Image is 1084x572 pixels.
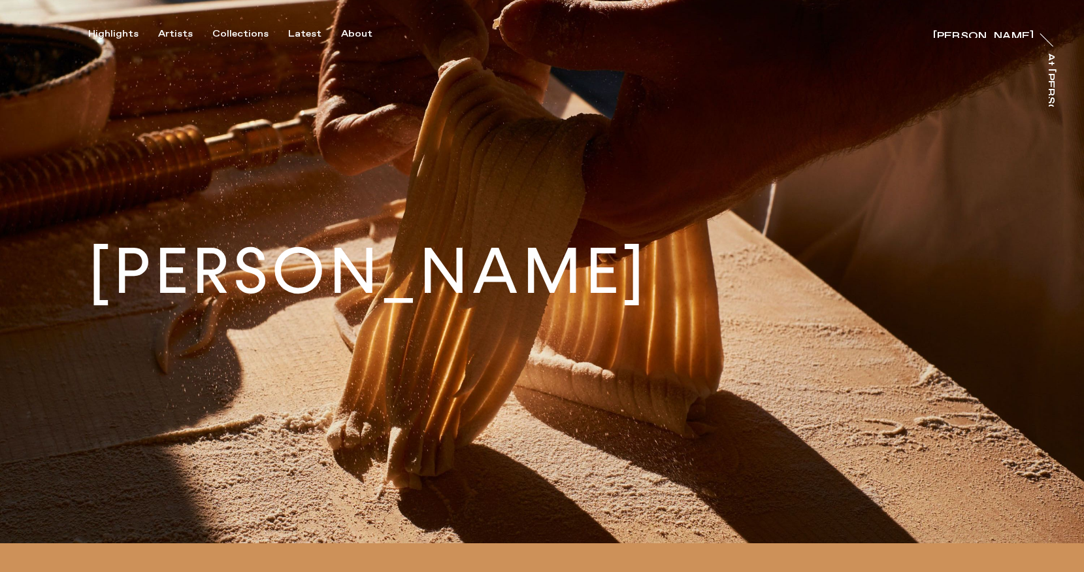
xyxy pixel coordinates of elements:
div: At [PERSON_NAME] [1045,53,1055,170]
button: Collections [212,28,288,40]
a: At [PERSON_NAME] [1049,53,1062,107]
div: Highlights [88,28,139,40]
div: Latest [288,28,321,40]
div: Collections [212,28,269,40]
button: Highlights [88,28,158,40]
button: Artists [158,28,212,40]
div: [PERSON_NAME] [933,31,1034,42]
div: About [341,28,372,40]
button: About [341,28,392,40]
button: Latest [288,28,341,40]
div: Artists [158,28,193,40]
h1: [PERSON_NAME] [88,240,648,303]
a: [PERSON_NAME] [933,25,1034,38]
